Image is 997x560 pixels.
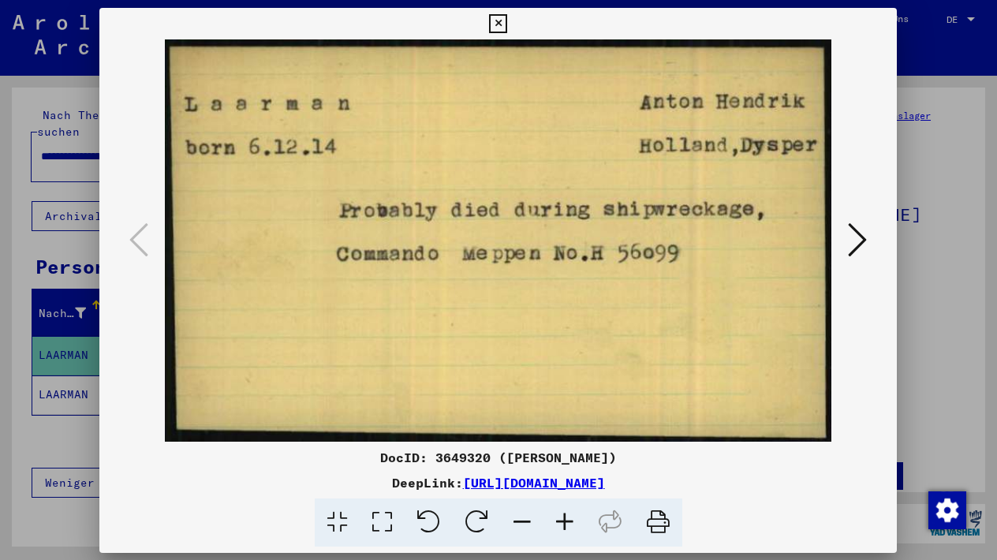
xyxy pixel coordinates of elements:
[928,491,965,528] div: Zustimmung ändern
[463,475,605,491] a: [URL][DOMAIN_NAME]
[153,39,843,442] img: 001.jpg
[99,473,897,492] div: DeepLink:
[928,491,966,529] img: Zustimmung ändern
[99,448,897,467] div: DocID: 3649320 ([PERSON_NAME])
